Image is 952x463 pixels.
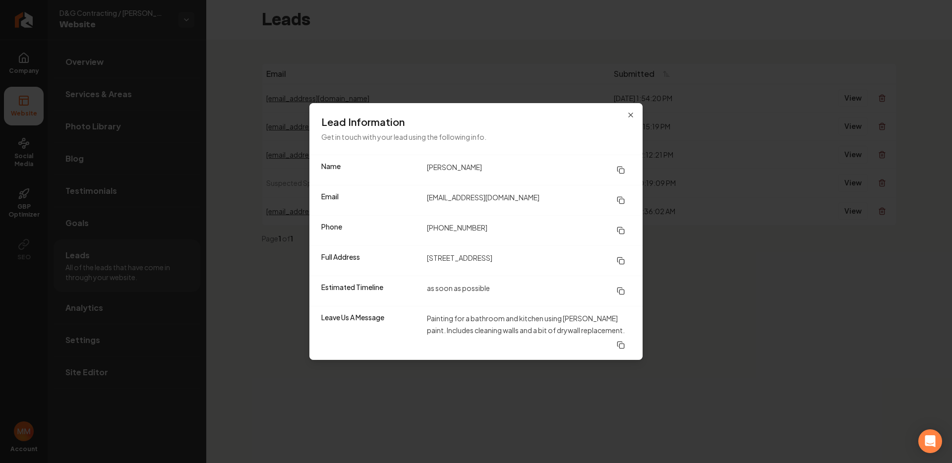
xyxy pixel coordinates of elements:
dt: Full Address [321,252,419,270]
dd: Painting for a bathroom and kitchen using [PERSON_NAME] paint. Includes cleaning walls and a bit ... [427,312,631,354]
dd: [PERSON_NAME] [427,161,631,179]
dt: Estimated Timeline [321,282,419,300]
dt: Name [321,161,419,179]
dd: [PHONE_NUMBER] [427,222,631,239]
dd: as soon as possible [427,282,631,300]
dt: Leave Us A Message [321,312,419,354]
h3: Lead Information [321,115,631,129]
dd: [STREET_ADDRESS] [427,252,631,270]
dd: [EMAIL_ADDRESS][DOMAIN_NAME] [427,191,631,209]
dt: Phone [321,222,419,239]
dt: Email [321,191,419,209]
p: Get in touch with your lead using the following info. [321,131,631,143]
